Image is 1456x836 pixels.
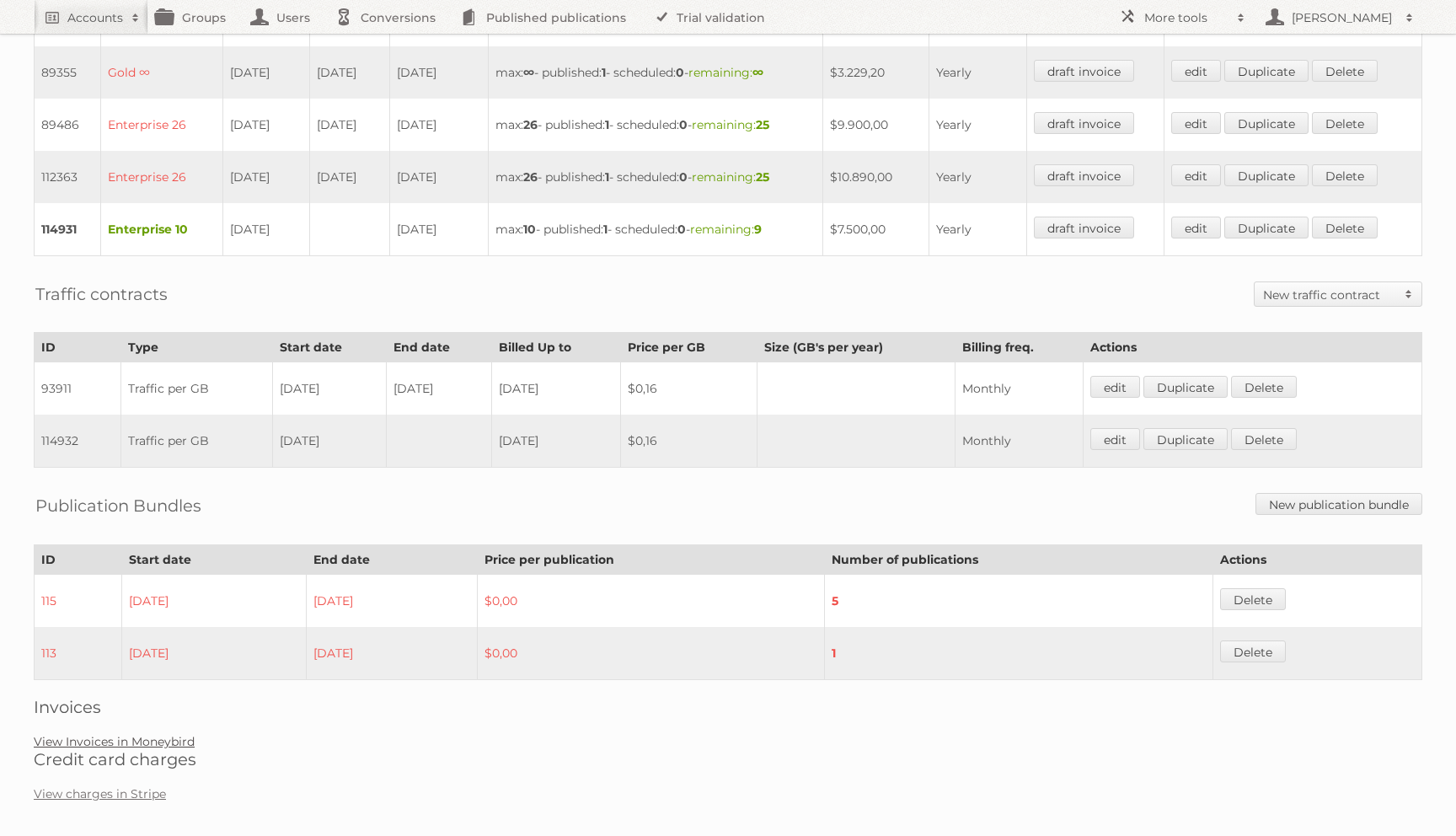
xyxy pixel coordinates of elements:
td: Traffic per GB [120,362,272,415]
td: $0,16 [621,415,757,468]
h2: Traffic contracts [35,281,168,307]
th: Price per publication [477,545,824,575]
th: Start date [121,545,306,575]
td: [DATE] [223,151,310,203]
h2: Credit card charges [34,749,1422,769]
td: [DATE] [310,151,390,203]
td: Yearly [929,151,1027,203]
td: [DATE] [492,362,621,415]
td: [DATE] [307,575,478,628]
a: Delete [1312,60,1378,82]
td: 113 [35,627,122,680]
td: Monthly [955,415,1084,468]
strong: 1 [603,222,608,237]
td: [DATE] [390,203,489,256]
th: Size (GB's per year) [757,333,955,362]
strong: 25 [756,117,769,132]
strong: 1 [605,169,609,185]
td: [DATE] [310,99,390,151]
h2: More tools [1144,9,1228,26]
strong: 1 [605,117,609,132]
td: [DATE] [492,415,621,468]
td: $0,00 [477,575,824,628]
td: Traffic per GB [120,415,272,468]
td: $9.900,00 [822,99,929,151]
th: End date [387,333,492,362]
a: Duplicate [1224,164,1309,186]
span: remaining: [692,169,769,185]
td: [DATE] [121,575,306,628]
td: Monthly [955,362,1084,415]
strong: 0 [679,117,688,132]
h2: Accounts [67,9,123,26]
span: remaining: [690,222,762,237]
td: max: - published: - scheduled: - [489,46,822,99]
span: remaining: [692,117,769,132]
a: View Invoices in Moneybird [34,734,195,749]
a: Delete [1220,588,1286,610]
td: Yearly [929,46,1027,99]
a: New publication bundle [1255,493,1422,515]
strong: ∞ [523,65,534,80]
td: [DATE] [223,99,310,151]
th: Price per GB [621,333,757,362]
th: ID [35,545,122,575]
th: Type [120,333,272,362]
a: Delete [1231,428,1297,450]
td: Gold ∞ [101,46,223,99]
td: [DATE] [223,46,310,99]
strong: 5 [832,593,838,608]
a: New traffic contract [1255,282,1421,306]
a: Delete [1312,112,1378,134]
th: Actions [1084,333,1422,362]
span: Toggle [1396,282,1421,306]
td: [DATE] [223,203,310,256]
a: edit [1090,428,1140,450]
td: $0,16 [621,362,757,415]
strong: 0 [676,65,684,80]
a: edit [1171,217,1221,238]
a: edit [1090,376,1140,398]
td: max: - published: - scheduled: - [489,99,822,151]
th: ID [35,333,121,362]
a: Duplicate [1224,112,1309,134]
a: draft invoice [1034,164,1134,186]
h2: [PERSON_NAME] [1287,9,1397,26]
a: Duplicate [1143,428,1228,450]
strong: 1 [832,646,836,661]
a: Delete [1312,217,1378,238]
a: Duplicate [1143,376,1228,398]
a: Delete [1312,164,1378,186]
a: draft invoice [1034,60,1134,82]
th: Actions [1212,545,1421,575]
a: draft invoice [1034,217,1134,238]
td: 89486 [35,99,101,151]
td: [DATE] [121,627,306,680]
td: 114932 [35,415,121,468]
th: Billing freq. [955,333,1084,362]
a: Duplicate [1224,217,1309,238]
td: [DATE] [307,627,478,680]
strong: 26 [523,117,538,132]
th: End date [307,545,478,575]
h2: New traffic contract [1263,287,1396,303]
td: [DATE] [310,46,390,99]
td: $3.229,20 [822,46,929,99]
a: edit [1171,164,1221,186]
a: draft invoice [1034,112,1134,134]
td: max: - published: - scheduled: - [489,203,822,256]
a: Delete [1231,376,1297,398]
a: edit [1171,112,1221,134]
a: Duplicate [1224,60,1309,82]
a: Delete [1220,640,1286,662]
td: 114931 [35,203,101,256]
a: edit [1171,60,1221,82]
strong: ∞ [752,65,763,80]
td: Yearly [929,99,1027,151]
td: [DATE] [390,46,489,99]
td: [DATE] [272,362,386,415]
strong: 26 [523,169,538,185]
td: $10.890,00 [822,151,929,203]
td: 112363 [35,151,101,203]
td: 93911 [35,362,121,415]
